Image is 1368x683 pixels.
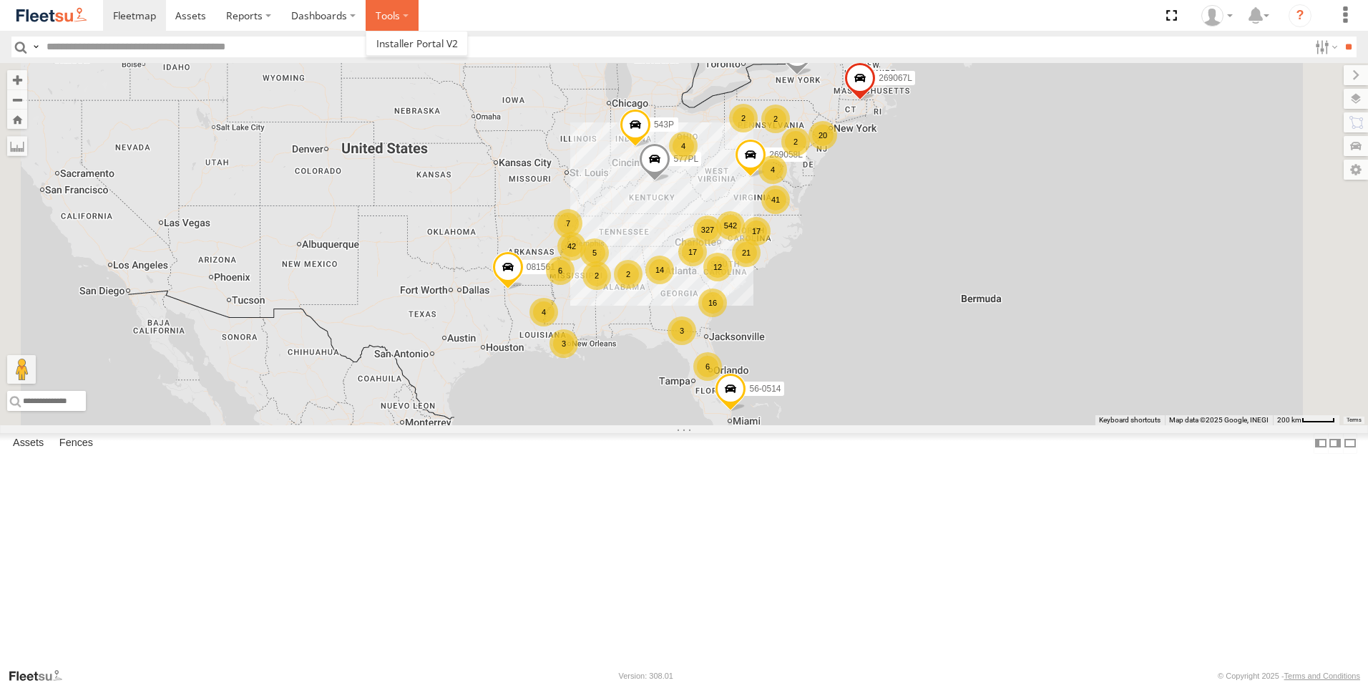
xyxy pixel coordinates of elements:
[761,105,790,133] div: 2
[1273,415,1339,425] button: Map Scale: 200 km per 43 pixels
[1218,672,1360,680] div: © Copyright 2025 -
[529,298,558,326] div: 4
[693,215,722,244] div: 327
[527,263,555,273] span: 081561
[1169,416,1269,424] span: Map data ©2025 Google, INEGI
[1196,5,1238,26] div: Cristy Hull
[669,132,698,160] div: 4
[7,89,27,110] button: Zoom out
[732,238,761,267] div: 21
[654,120,674,130] span: 543P
[8,669,74,683] a: Visit our Website
[668,316,696,345] div: 3
[1347,417,1362,423] a: Terms (opens in new tab)
[7,355,36,384] button: Drag Pegman onto the map to open Street View
[30,37,41,57] label: Search Query
[758,155,787,184] div: 4
[1328,433,1342,454] label: Dock Summary Table to the Right
[1289,4,1311,27] i: ?
[580,238,609,267] div: 5
[619,672,673,680] div: Version: 308.01
[1344,160,1368,180] label: Map Settings
[1309,37,1340,57] label: Search Filter Options
[703,253,732,281] div: 12
[546,256,575,285] div: 6
[554,209,582,238] div: 7
[557,232,586,261] div: 42
[879,74,912,84] span: 269067L
[808,121,837,150] div: 20
[1284,672,1360,680] a: Terms and Conditions
[1099,415,1161,425] button: Keyboard shortcuts
[742,217,771,246] div: 17
[614,260,643,289] div: 2
[14,6,89,25] img: fleetsu-logo-horizontal.svg
[716,211,745,240] div: 542
[781,127,810,156] div: 2
[729,104,758,132] div: 2
[7,136,27,156] label: Measure
[1343,433,1357,454] label: Hide Summary Table
[1314,433,1328,454] label: Dock Summary Table to the Left
[698,289,727,317] div: 16
[6,433,51,453] label: Assets
[769,150,803,160] span: 269058L
[7,70,27,89] button: Zoom in
[7,110,27,129] button: Zoom Home
[693,352,722,381] div: 6
[678,238,707,266] div: 17
[582,261,611,290] div: 2
[549,329,578,358] div: 3
[1277,416,1301,424] span: 200 km
[761,185,790,214] div: 41
[52,433,100,453] label: Fences
[645,256,674,284] div: 14
[749,384,781,394] span: 56-0514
